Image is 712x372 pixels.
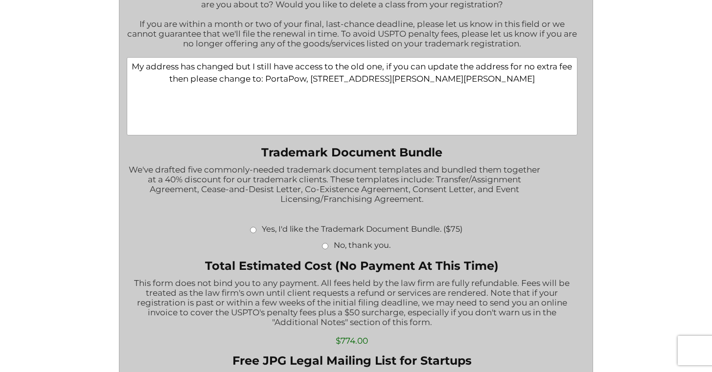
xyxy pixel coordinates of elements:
label: Yes, I'd like the Trademark Document Bundle. ($75) [262,223,462,235]
span: $774.00 [336,336,368,346]
label: Free JPG Legal Mailing List for Startups [232,353,472,369]
div: We've drafted five commonly-needed trademark document templates and bundled them together at a 40... [127,165,577,219]
label: No, thank you. [334,239,390,251]
img: Trademark Document Bundle [542,151,577,186]
label: Trademark Document Bundle [261,145,442,160]
label: Total Estimated Cost (No Payment At This Time) [205,259,499,274]
div: This form does not bind you to any payment. All fees held by the law firm are fully refundable. F... [127,278,577,332]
